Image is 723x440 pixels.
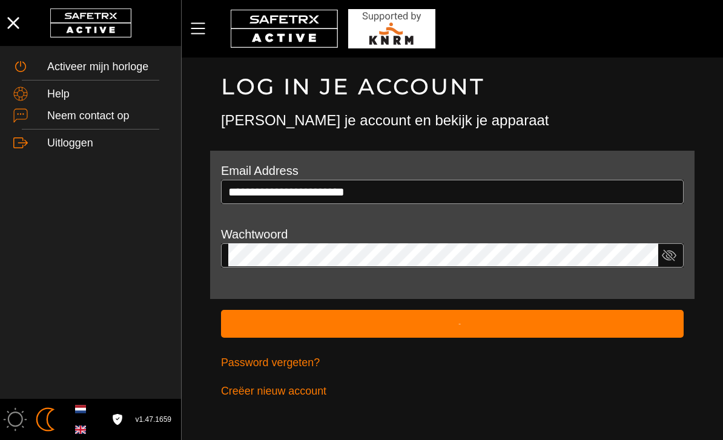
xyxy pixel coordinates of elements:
[348,9,435,48] img: RescueLogo.svg
[221,110,684,131] h3: [PERSON_NAME] je account en bekijk je apparaat
[221,228,288,241] label: Wachtwoord
[221,73,684,100] h1: Log in je account
[33,407,58,432] img: ModeDark.svg
[221,164,299,177] label: Email Address
[109,414,125,424] a: Licentieovereenkomst
[47,137,168,149] div: Uitloggen
[221,377,684,406] a: Creëer nieuw account
[75,424,86,435] img: en.svg
[221,349,684,377] a: Password vergeten?
[221,382,326,401] span: Creëer nieuw account
[47,88,168,100] div: Help
[47,110,168,122] div: Neem contact op
[188,16,218,41] button: Menu
[13,108,28,123] img: ContactUs.svg
[13,87,28,101] img: Help.svg
[136,413,171,426] span: v1.47.1659
[70,419,91,440] button: English
[221,353,320,372] span: Password vergeten?
[128,410,179,430] button: v1.47.1659
[75,404,86,415] img: nl.svg
[3,407,27,432] img: ModeLight.svg
[70,399,91,419] button: Dutch
[47,61,168,73] div: Activeer mijn horloge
